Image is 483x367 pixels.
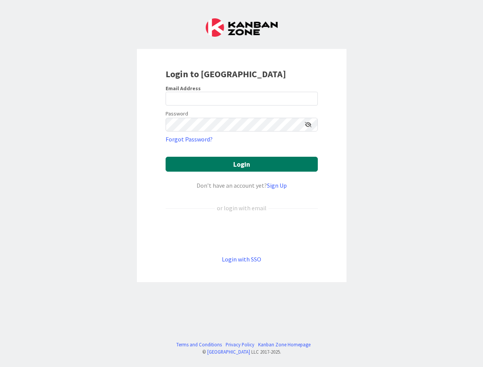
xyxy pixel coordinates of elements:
[206,18,278,37] img: Kanban Zone
[166,68,286,80] b: Login to [GEOGRAPHIC_DATA]
[166,181,318,190] div: Don’t have an account yet?
[166,157,318,172] button: Login
[215,203,268,213] div: or login with email
[176,341,222,348] a: Terms and Conditions
[166,85,201,92] label: Email Address
[222,255,261,263] a: Login with SSO
[166,110,188,118] label: Password
[166,135,213,144] a: Forgot Password?
[162,225,322,242] iframe: Sign in with Google Button
[258,341,311,348] a: Kanban Zone Homepage
[226,341,254,348] a: Privacy Policy
[267,182,287,189] a: Sign Up
[207,349,250,355] a: [GEOGRAPHIC_DATA]
[172,348,311,356] div: © LLC 2017- 2025 .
